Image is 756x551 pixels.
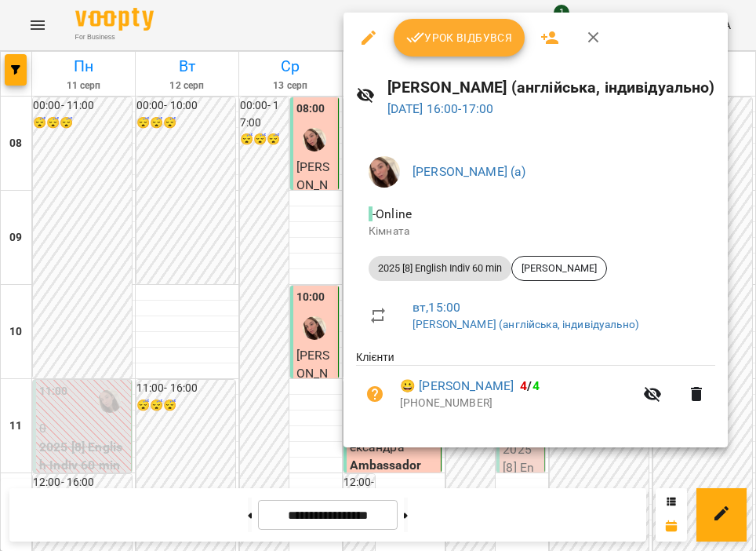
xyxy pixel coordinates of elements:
[520,378,539,393] b: /
[387,101,494,116] a: [DATE] 16:00-17:00
[413,318,639,330] a: [PERSON_NAME] (англійська, індивідуально)
[394,19,525,57] button: Урок відбувся
[400,377,514,396] a: 😀 [PERSON_NAME]
[356,375,394,413] button: Візит ще не сплачено. Додати оплату?
[413,300,460,315] a: вт , 15:00
[400,396,634,411] p: [PHONE_NUMBER]
[520,378,527,393] span: 4
[532,378,540,393] span: 4
[356,349,715,428] ul: Клієнти
[511,256,607,281] div: [PERSON_NAME]
[369,206,415,221] span: - Online
[369,224,703,239] p: Кімната
[406,28,513,47] span: Урок відбувся
[387,75,715,100] h6: [PERSON_NAME] (англійська, індивідуально)
[369,261,511,275] span: 2025 [8] English Indiv 60 min
[413,164,526,179] a: [PERSON_NAME] (а)
[369,156,400,188] img: 8e00ca0478d43912be51e9823101c125.jpg
[512,261,606,275] span: [PERSON_NAME]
